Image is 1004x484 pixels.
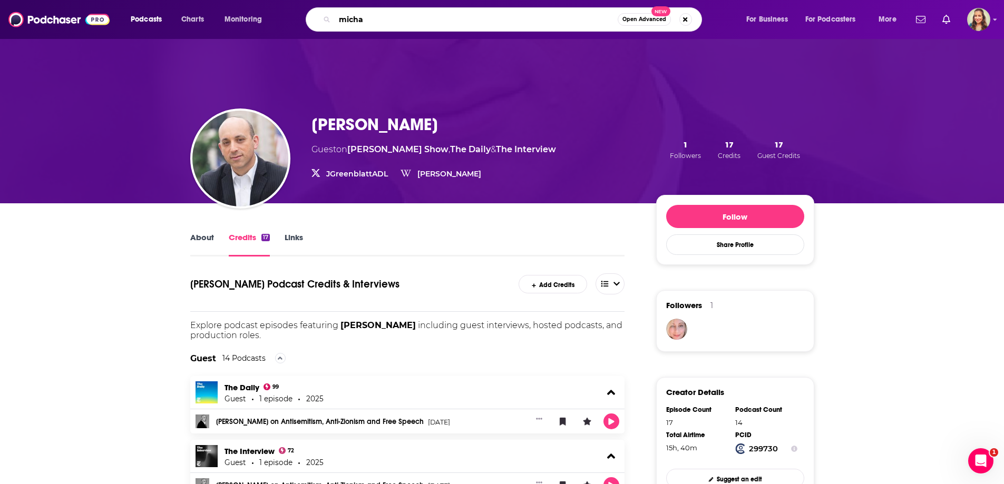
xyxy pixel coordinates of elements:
a: Charts [174,11,210,28]
button: Follow [666,205,804,228]
h1: Jonathan Greenblatt's Podcast Credits & Interviews [190,273,499,294]
img: Jonathan Greenblatt [192,111,288,206]
a: Credits17 [229,232,270,256]
a: The Daily [450,144,491,154]
button: open menu [123,11,176,28]
input: Search podcasts, credits, & more... [335,11,618,28]
a: 99 [264,383,279,390]
span: 17 [725,140,734,150]
button: open menu [217,11,276,28]
div: The Guest is an outside party who makes an on-air appearance on an episode, often as a participan... [190,340,625,376]
h2: Guest [190,353,216,363]
button: 1Followers [667,139,704,160]
a: The Daily [225,382,259,392]
button: open menu [596,273,625,294]
span: For Podcasters [805,12,856,27]
img: The Daily [196,381,218,403]
button: 17Guest Credits [754,139,803,160]
img: Jonathan Greenblatt on Antisemitism, Anti-Zionism and Free Speech [196,414,209,428]
img: Podchaser Creator ID logo [735,443,746,454]
div: Guest 1 episode 2025 [225,394,324,403]
span: Open Advanced [622,17,666,22]
button: open menu [798,11,871,28]
button: open menu [739,11,801,28]
div: 17 [261,234,270,241]
span: , [449,144,450,154]
button: Show More Button [532,413,547,424]
iframe: Intercom live chat [968,448,993,473]
h3: Creator Details [666,387,724,397]
div: PCID [735,431,797,439]
span: 15 hours, 40 minutes, 55 seconds [666,443,697,452]
strong: 299730 [749,444,778,453]
a: Links [285,232,303,256]
button: Open AdvancedNew [618,13,671,26]
span: Followers [670,152,701,160]
img: Podchaser - Follow, Share and Rate Podcasts [8,9,110,29]
span: 1 [990,448,998,457]
a: Brian Kilmeade Show [347,144,449,154]
span: For Business [746,12,788,27]
h3: [PERSON_NAME] [311,114,438,135]
div: 14 [735,418,797,427]
div: Guest 1 episode 2025 [225,458,324,467]
span: New [651,6,670,16]
a: Add Credits [519,275,587,293]
button: 17Credits [715,139,744,160]
a: [PERSON_NAME] [417,169,481,179]
img: User Profile [967,8,990,31]
div: 17 [666,418,728,427]
a: [PERSON_NAME] on Antisemitism, Anti-Zionism and Free Speech [216,418,424,426]
div: 14 Podcasts [222,353,266,363]
span: Monitoring [225,12,262,27]
button: Leave a Rating [579,413,595,429]
span: Podcasts [131,12,162,27]
span: 17 [774,140,783,150]
span: Credits [718,152,740,160]
span: 1 [683,140,688,150]
img: The Interview [196,445,218,467]
a: About [190,232,214,256]
div: Podcast Count [735,406,797,414]
button: open menu [871,11,910,28]
a: The Interview [496,144,556,154]
img: dggpa5 [666,319,687,340]
button: Show profile menu [967,8,990,31]
button: Bookmark Episode [555,413,571,429]
span: 72 [288,449,294,453]
span: Followers [666,300,702,310]
span: [PERSON_NAME] [340,320,416,330]
span: Logged in as adriana.guzman [967,8,990,31]
a: The Interview [225,446,275,456]
button: Show Info [791,443,797,454]
span: [DATE] [428,418,450,426]
span: Guest Credits [757,152,800,160]
button: Play [603,413,619,429]
div: Total Airtime [666,431,728,439]
p: Explore podcast episodes featuring including guest interviews, hosted podcasts, and production ro... [190,320,625,340]
span: 99 [272,385,279,389]
div: Search podcasts, credits, & more... [316,7,712,32]
a: JGreenblattADL [326,169,388,179]
span: Guest [311,144,336,154]
span: & [491,144,496,154]
a: 72 [279,447,295,454]
a: Show notifications dropdown [912,11,930,28]
div: 1 [710,301,713,310]
span: More [879,12,896,27]
button: Share Profile [666,234,804,255]
span: Charts [181,12,204,27]
a: Show notifications dropdown [938,11,954,28]
span: on [336,144,449,154]
div: Episode Count [666,406,728,414]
